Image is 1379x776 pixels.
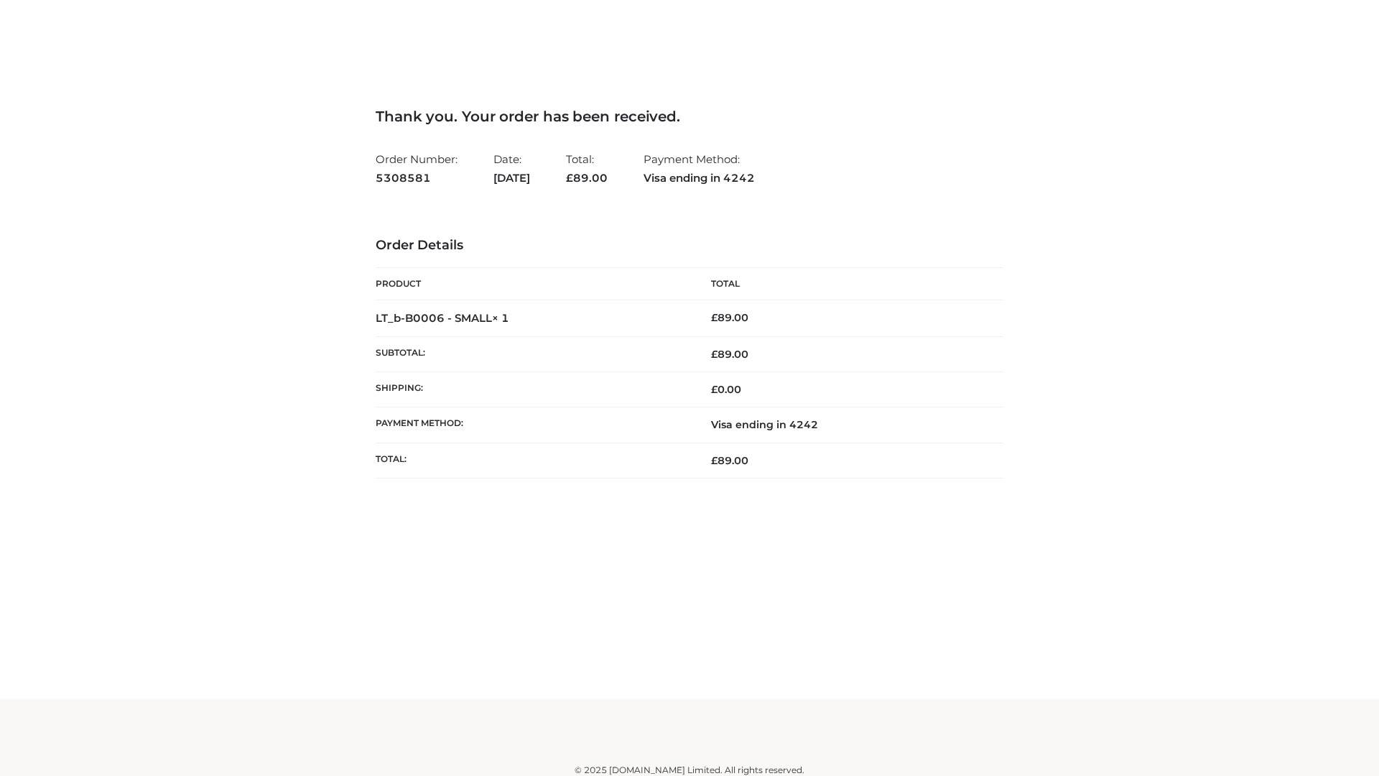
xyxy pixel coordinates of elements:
span: £ [566,171,573,185]
span: £ [711,454,718,467]
span: £ [711,383,718,396]
span: £ [711,311,718,324]
strong: Visa ending in 4242 [644,169,755,188]
strong: 5308581 [376,169,458,188]
strong: × 1 [492,311,509,325]
strong: [DATE] [493,169,530,188]
span: £ [711,348,718,361]
li: Total: [566,147,608,190]
th: Shipping: [376,372,689,407]
th: Total: [376,443,689,478]
th: Total [689,268,1003,300]
strong: LT_b-B0006 - SMALL [376,311,509,325]
bdi: 89.00 [711,311,748,324]
th: Product [376,268,689,300]
th: Payment method: [376,407,689,443]
h3: Thank you. Your order has been received. [376,108,1003,125]
td: Visa ending in 4242 [689,407,1003,443]
li: Order Number: [376,147,458,190]
bdi: 0.00 [711,383,741,396]
li: Payment Method: [644,147,755,190]
span: 89.00 [711,348,748,361]
span: 89.00 [566,171,608,185]
li: Date: [493,147,530,190]
span: 89.00 [711,454,748,467]
th: Subtotal: [376,336,689,371]
h3: Order Details [376,238,1003,254]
